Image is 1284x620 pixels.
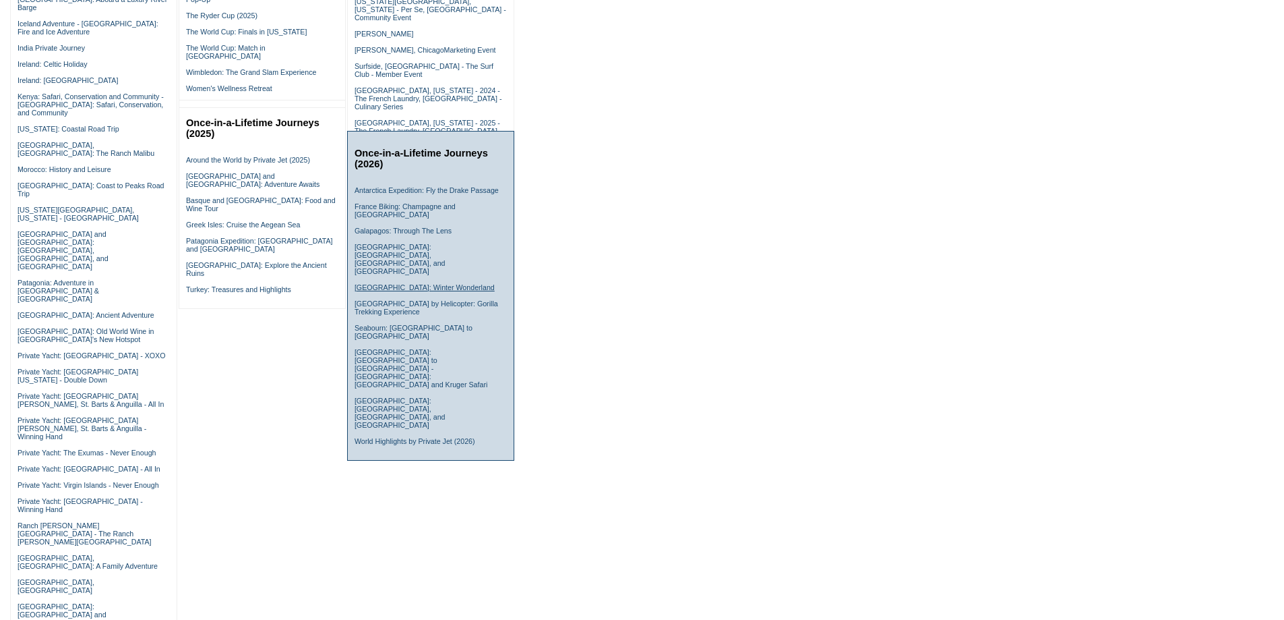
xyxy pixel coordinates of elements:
a: [GEOGRAPHIC_DATA] by Helicopter: Gorilla Trekking Experience [355,300,498,316]
a: [US_STATE]: Coastal Road Trip [18,125,119,133]
a: World Highlights by Private Jet (2026) [355,437,475,445]
a: [GEOGRAPHIC_DATA] and [GEOGRAPHIC_DATA]: [GEOGRAPHIC_DATA], [GEOGRAPHIC_DATA], and [GEOGRAPHIC_DATA] [18,230,109,271]
a: Seabourn: [GEOGRAPHIC_DATA] to [GEOGRAPHIC_DATA] [355,324,472,340]
a: Private Yacht: [GEOGRAPHIC_DATA] - Winning Hand [18,497,143,513]
a: Patagonia: Adventure in [GEOGRAPHIC_DATA] & [GEOGRAPHIC_DATA] [18,279,99,303]
a: Around the World by Private Jet (2025) [186,156,310,164]
a: [GEOGRAPHIC_DATA]: [GEOGRAPHIC_DATA], [GEOGRAPHIC_DATA], and [GEOGRAPHIC_DATA] [355,397,446,429]
a: [PERSON_NAME], ChicagoMarketing Event [355,46,496,54]
a: The World Cup: Match in [GEOGRAPHIC_DATA] [186,44,266,60]
a: [GEOGRAPHIC_DATA]: Coast to Peaks Road Trip [18,181,164,198]
a: Ireland: Celtic Holiday [18,60,88,68]
a: [GEOGRAPHIC_DATA]: Winter Wonderland [355,283,495,291]
a: Turkey: Treasures and Highlights [186,285,291,293]
a: [GEOGRAPHIC_DATA], [GEOGRAPHIC_DATA]: A Family Adventure [18,554,158,570]
a: Once-in-a-Lifetime Journeys (2025) [186,117,319,139]
a: [GEOGRAPHIC_DATA]: [GEOGRAPHIC_DATA] to [GEOGRAPHIC_DATA] - [GEOGRAPHIC_DATA]: [GEOGRAPHIC_DATA] ... [355,348,487,389]
a: [GEOGRAPHIC_DATA], [GEOGRAPHIC_DATA] [18,578,94,594]
a: India Private Journey [18,44,85,52]
a: Private Yacht: [GEOGRAPHIC_DATA] - All In [18,465,160,473]
a: [GEOGRAPHIC_DATA]: Ancient Adventure [18,311,154,319]
a: Private Yacht: [GEOGRAPHIC_DATA][PERSON_NAME], St. Barts & Anguilla - All In [18,392,164,408]
a: Private Yacht: [GEOGRAPHIC_DATA][PERSON_NAME], St. Barts & Anguilla - Winning Hand [18,416,146,441]
a: Antarctica Expedition: Fly the Drake Passage [355,186,499,194]
a: Greek Isles: Cruise the Aegean Sea [186,221,300,229]
a: Ranch [PERSON_NAME][GEOGRAPHIC_DATA] - The Ranch [PERSON_NAME][GEOGRAPHIC_DATA] [18,522,152,546]
a: The World Cup: Finals in [US_STATE] [186,28,307,36]
a: [PERSON_NAME] [355,30,414,38]
a: Basque and [GEOGRAPHIC_DATA]: Food and Wine Tour [186,196,336,213]
a: Private Yacht: Virgin Islands - Never Enough [18,481,159,489]
a: France Biking: Champagne and [GEOGRAPHIC_DATA] [355,202,456,219]
a: Morocco: History and Leisure [18,165,111,173]
a: Women's Wellness Retreat [186,84,272,92]
a: Surfside, [GEOGRAPHIC_DATA] - The Surf Club - Member Event [355,62,493,78]
a: Kenya: Safari, Conservation and Community - [GEOGRAPHIC_DATA]: Safari, Conservation, and Community [18,92,164,117]
a: [GEOGRAPHIC_DATA] and [GEOGRAPHIC_DATA]: Adventure Awaits [186,172,319,188]
a: [GEOGRAPHIC_DATA]: [GEOGRAPHIC_DATA], [GEOGRAPHIC_DATA], and [GEOGRAPHIC_DATA] [355,243,446,275]
a: Ireland: [GEOGRAPHIC_DATA] [18,76,118,84]
a: Galapagos: Through The Lens [355,227,452,235]
a: Private Yacht: [GEOGRAPHIC_DATA] - XOXO [18,351,166,360]
a: Once-in-a-Lifetime Journeys (2026) [355,148,488,169]
a: Patagonia Expedition: [GEOGRAPHIC_DATA] and [GEOGRAPHIC_DATA] [186,237,333,253]
a: Wimbledon: The Grand Slam Experience [186,68,316,76]
a: [GEOGRAPHIC_DATA], [US_STATE] - 2025 - The French Laundry, [GEOGRAPHIC_DATA] - Culinary Series [355,119,502,143]
a: Private Yacht: [GEOGRAPHIC_DATA][US_STATE] - Double Down [18,368,138,384]
a: The Ryder Cup (2025) [186,11,257,20]
a: [GEOGRAPHIC_DATA], [US_STATE] - 2024 - The French Laundry, [GEOGRAPHIC_DATA] - Culinary Series [355,86,502,111]
a: [GEOGRAPHIC_DATA], [GEOGRAPHIC_DATA]: The Ranch Malibu [18,141,154,157]
a: Iceland Adventure - [GEOGRAPHIC_DATA]: Fire and Ice Adventure [18,20,158,36]
a: [GEOGRAPHIC_DATA]: Explore the Ancient Ruins [186,261,327,277]
a: [US_STATE][GEOGRAPHIC_DATA], [US_STATE] - [GEOGRAPHIC_DATA] [18,206,139,222]
a: Private Yacht: The Exumas - Never Enough [18,449,156,457]
a: [GEOGRAPHIC_DATA]: Old World Wine in [GEOGRAPHIC_DATA]'s New Hotspot [18,327,154,343]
